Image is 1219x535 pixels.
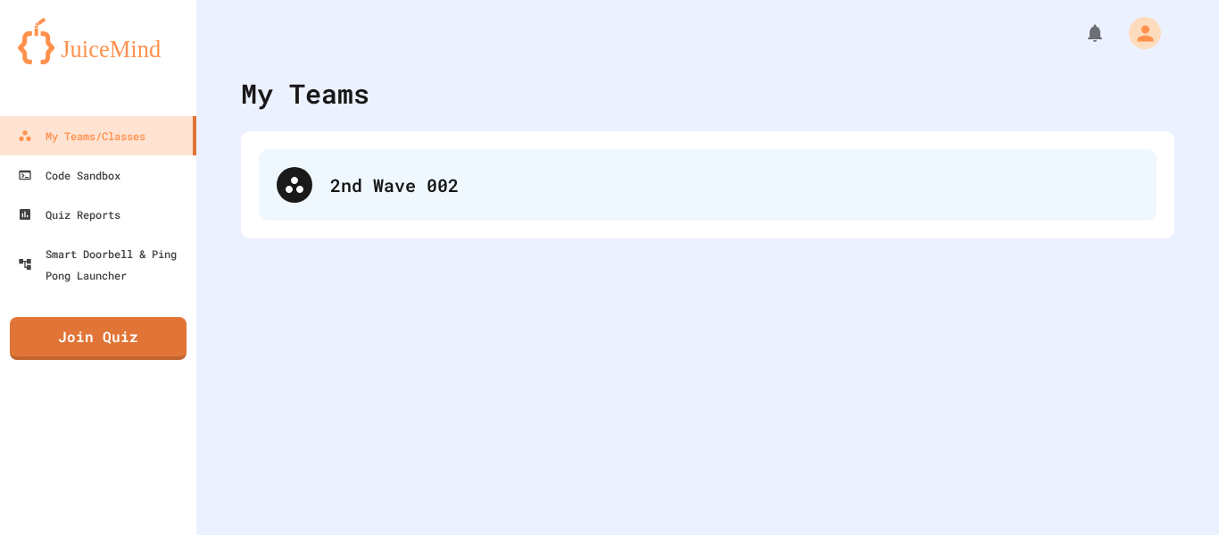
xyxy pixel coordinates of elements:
div: Smart Doorbell & Ping Pong Launcher [18,243,189,286]
div: My Notifications [1051,18,1110,48]
div: Quiz Reports [18,204,120,225]
a: Join Quiz [10,317,187,360]
div: 2nd Wave 002 [259,149,1157,221]
div: My Teams [241,73,369,113]
img: logo-orange.svg [18,18,178,64]
div: My Teams/Classes [18,125,145,146]
div: My Account [1110,13,1165,54]
div: Code Sandbox [18,164,120,186]
div: 2nd Wave 002 [330,171,1139,198]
